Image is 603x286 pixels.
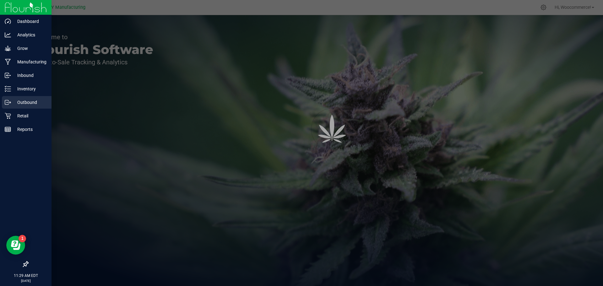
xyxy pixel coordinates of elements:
inline-svg: Inbound [5,72,11,78]
inline-svg: Outbound [5,99,11,105]
inline-svg: Reports [5,126,11,132]
p: Dashboard [11,18,49,25]
p: 11:29 AM EDT [3,273,49,278]
p: Inbound [11,72,49,79]
inline-svg: Dashboard [5,18,11,24]
p: Analytics [11,31,49,39]
p: [DATE] [3,278,49,283]
inline-svg: Inventory [5,86,11,92]
p: Inventory [11,85,49,93]
inline-svg: Grow [5,45,11,51]
p: Manufacturing [11,58,49,66]
p: Retail [11,112,49,120]
p: Reports [11,126,49,133]
iframe: Resource center unread badge [19,235,26,242]
inline-svg: Analytics [5,32,11,38]
inline-svg: Retail [5,113,11,119]
iframe: Resource center [6,236,25,255]
p: Grow [11,45,49,52]
inline-svg: Manufacturing [5,59,11,65]
p: Outbound [11,99,49,106]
